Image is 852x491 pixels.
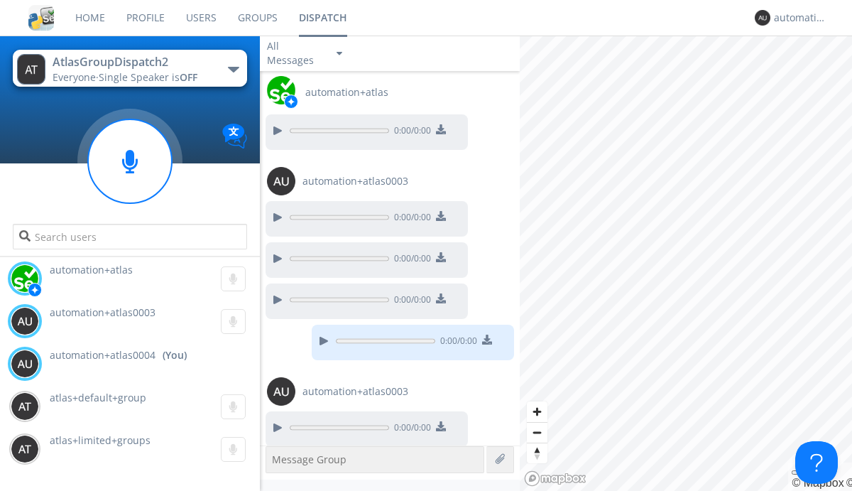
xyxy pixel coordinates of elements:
[267,39,324,68] div: All Messages
[527,422,547,443] button: Zoom out
[267,377,295,406] img: 373638.png
[389,211,431,227] span: 0:00 / 0:00
[50,391,146,404] span: atlas+default+group
[163,348,187,362] div: (You)
[482,335,492,345] img: download media button
[53,70,212,85] div: Everyone ·
[50,306,155,319] span: automation+atlas0003
[792,477,843,489] a: Mapbox
[792,470,803,475] button: Toggle attribution
[267,76,295,104] img: d2d01cd9b4174d08988066c6d424eccd
[527,443,547,463] span: Reset bearing to north
[11,350,39,378] img: 373638.png
[774,11,827,25] div: automation+atlas0004
[302,174,408,188] span: automation+atlas0003
[795,441,838,484] iframe: Toggle Customer Support
[436,211,446,221] img: download media button
[755,10,770,26] img: 373638.png
[53,54,212,70] div: AtlasGroupDispatch2
[222,124,247,149] img: Translation enabled
[11,435,39,463] img: 373638.png
[527,443,547,463] button: Reset bearing to north
[28,5,54,31] img: cddb5a64eb264b2086981ab96f4c1ba7
[436,421,446,431] img: download media button
[50,263,133,276] span: automation+atlas
[436,293,446,303] img: download media button
[50,433,151,447] span: atlas+limited+groups
[180,70,197,84] span: OFF
[13,224,246,249] input: Search users
[11,392,39,421] img: 373638.png
[436,124,446,134] img: download media button
[389,252,431,268] span: 0:00 / 0:00
[11,307,39,335] img: 373638.png
[302,384,408,399] span: automation+atlas0003
[13,50,246,87] button: AtlasGroupDispatch2Everyone·Single Speaker isOFF
[17,54,45,85] img: 373638.png
[389,421,431,437] span: 0:00 / 0:00
[524,470,586,487] a: Mapbox logo
[436,252,446,262] img: download media button
[50,348,155,362] span: automation+atlas0004
[389,124,431,140] span: 0:00 / 0:00
[11,264,39,293] img: d2d01cd9b4174d08988066c6d424eccd
[389,293,431,309] span: 0:00 / 0:00
[305,85,388,99] span: automation+atlas
[527,401,547,422] button: Zoom in
[337,52,342,55] img: caret-down-sm.svg
[99,70,197,84] span: Single Speaker is
[267,167,295,195] img: 373638.png
[435,335,477,350] span: 0:00 / 0:00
